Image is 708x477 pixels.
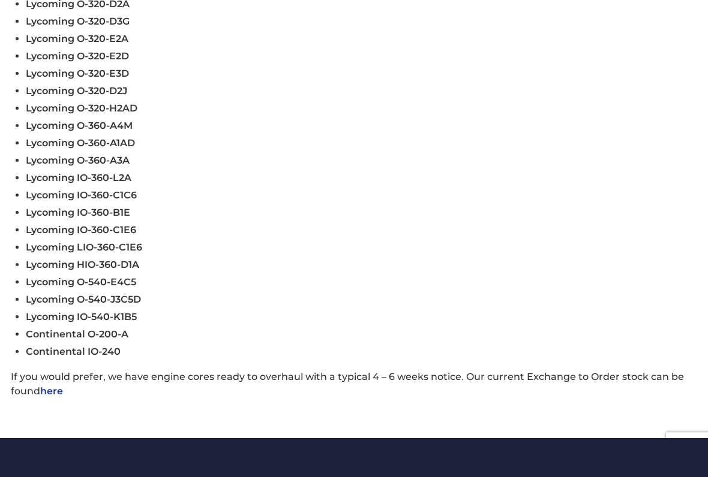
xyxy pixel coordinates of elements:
span: Lycoming O-320-E2A [26,34,128,45]
span: Lycoming IO-360-B1E [26,207,130,219]
span: Lycoming O-320-E2D [26,51,129,62]
span: Continental O-200-A [26,329,128,340]
p: If you would prefer, we have engine cores ready to overhaul with a typical 4 – 6 weeks notice. Ou... [11,370,698,399]
span: Lycoming IO-360-C1E6 [26,225,136,236]
span: Lycoming O-320-D3G [26,16,130,28]
span: Lycoming O-540-J3C5D [26,294,141,306]
span: Lycoming O-360-A1AD [26,138,135,149]
span: Lycoming O-320-D2J [26,86,127,97]
span: Lycoming O-320-E3D [26,68,129,80]
span: Lycoming O-540-E4C5 [26,277,136,288]
span: Lycoming O-320-H2AD [26,103,137,114]
span: Continental IO-240 [26,346,121,358]
span: Lycoming IO-360-L2A [26,173,131,184]
span: Lycoming O-360-A4M [26,120,133,132]
span: Lycoming IO-360-C1C6 [26,190,137,201]
span: Lycoming O-360-A3A [26,155,130,167]
span: Lycoming HIO-360-D1A [26,259,139,271]
a: here [40,386,63,397]
span: Lycoming LIO-360-C1E6 [26,242,142,253]
span: Lycoming IO-540-K1B5 [26,312,137,323]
